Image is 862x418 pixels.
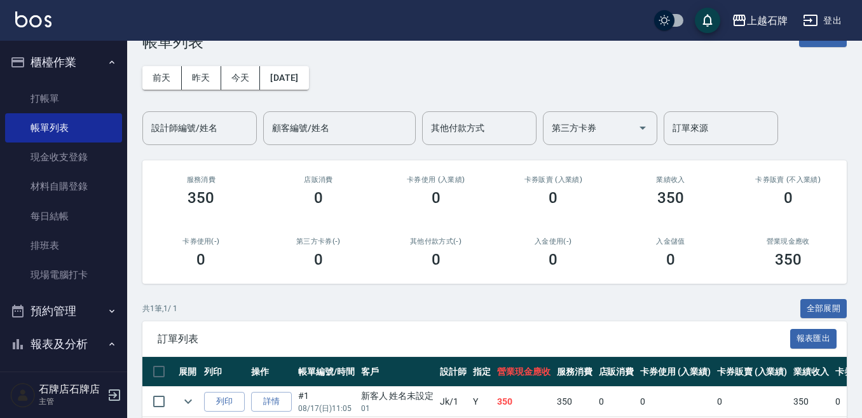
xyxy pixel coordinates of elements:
td: Jk /1 [437,387,470,417]
td: 350 [790,387,832,417]
h3: 0 [432,189,441,207]
a: 現金收支登錄 [5,143,122,172]
h3: 350 [188,189,214,207]
button: 今天 [221,66,261,90]
th: 指定 [470,357,494,387]
button: Open [633,118,653,138]
button: 列印 [204,392,245,412]
th: 業績收入 [790,357,832,387]
h2: 卡券使用(-) [158,237,245,246]
th: 營業現金應收 [494,357,554,387]
a: 材料自購登錄 [5,172,122,201]
th: 帳單編號/時間 [295,357,358,387]
td: Y [470,387,494,417]
th: 卡券使用 (入業績) [637,357,714,387]
button: 登出 [798,9,847,32]
div: 上越石牌 [747,13,788,29]
th: 設計師 [437,357,470,387]
button: 上越石牌 [727,8,793,34]
div: 新客人 姓名未設定 [361,389,434,403]
img: Person [10,382,36,408]
th: 操作 [248,357,295,387]
button: [DATE] [260,66,308,90]
span: 訂單列表 [158,333,790,345]
h2: 入金使用(-) [510,237,597,246]
th: 列印 [201,357,248,387]
a: 打帳單 [5,84,122,113]
h3: 0 [784,189,793,207]
td: 0 [596,387,638,417]
h2: 卡券販賣 (入業績) [510,176,597,184]
th: 卡券販賣 (入業績) [714,357,791,387]
p: 01 [361,403,434,414]
a: 詳情 [251,392,292,412]
a: 現場電腦打卡 [5,260,122,289]
a: 報表匯出 [790,332,837,344]
th: 店販消費 [596,357,638,387]
h5: 石牌店石牌店 [39,383,104,396]
th: 客戶 [358,357,437,387]
h2: 店販消費 [275,176,362,184]
button: 報表及分析 [5,328,122,361]
td: 0 [714,387,791,417]
h3: 0 [314,189,323,207]
button: 全部展開 [800,299,847,319]
a: 每日結帳 [5,202,122,231]
h2: 其他付款方式(-) [392,237,479,246]
button: 昨天 [182,66,221,90]
h3: 350 [657,189,684,207]
h3: 0 [549,189,558,207]
h3: 0 [549,251,558,268]
h3: 0 [432,251,441,268]
button: 櫃檯作業 [5,46,122,79]
button: expand row [179,392,198,411]
th: 服務消費 [554,357,596,387]
p: 共 1 筆, 1 / 1 [142,303,177,314]
td: 350 [554,387,596,417]
h3: 350 [775,251,802,268]
p: 08/17 (日) 11:05 [298,403,355,414]
h2: 業績收入 [627,176,715,184]
button: 預約管理 [5,295,122,328]
p: 主管 [39,396,104,407]
h3: 0 [666,251,675,268]
h2: 營業現金應收 [744,237,831,246]
a: 帳單列表 [5,113,122,143]
button: 報表匯出 [790,329,837,349]
td: #1 [295,387,358,417]
a: 排班表 [5,231,122,260]
h3: 帳單列表 [142,33,203,51]
a: 報表目錄 [5,365,122,394]
h2: 第三方卡券(-) [275,237,362,246]
td: 0 [637,387,714,417]
button: 前天 [142,66,182,90]
h3: 服務消費 [158,176,245,184]
h2: 卡券販賣 (不入業績) [744,176,831,184]
h3: 0 [314,251,323,268]
h3: 0 [196,251,205,268]
button: save [695,8,720,33]
img: Logo [15,11,51,27]
h2: 入金儲值 [627,237,715,246]
th: 展開 [175,357,201,387]
h2: 卡券使用 (入業績) [392,176,479,184]
td: 350 [494,387,554,417]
